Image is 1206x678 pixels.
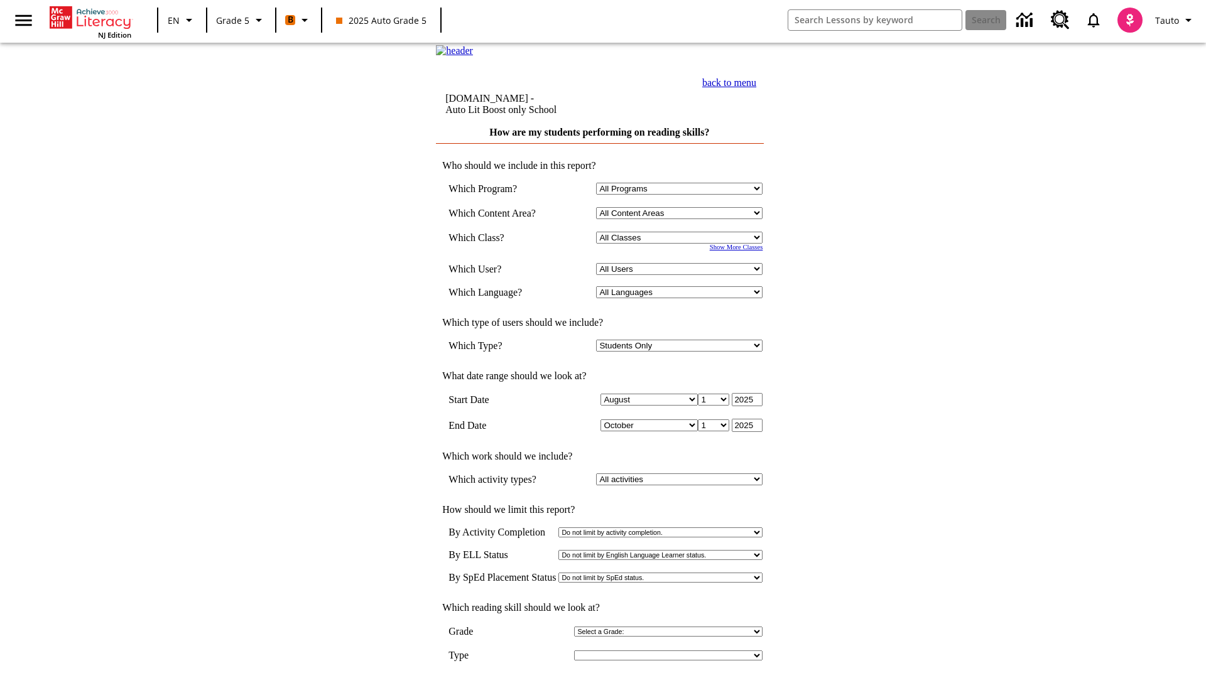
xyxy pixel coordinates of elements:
[216,14,249,27] span: Grade 5
[436,451,763,462] td: Which work should we include?
[1043,3,1077,37] a: Resource Center, Will open in new tab
[436,602,763,613] td: Which reading skill should we look at?
[448,650,479,661] td: Type
[1155,14,1179,27] span: Tauto
[211,9,271,31] button: Grade: Grade 5, Select a grade
[448,340,554,352] td: Which Type?
[448,286,554,298] td: Which Language?
[448,473,554,485] td: Which activity types?
[710,244,763,250] a: Show More Classes
[448,263,554,275] td: Which User?
[280,9,317,31] button: Boost Class color is orange. Change class color
[98,30,131,40] span: NJ Edition
[448,183,554,195] td: Which Program?
[448,208,536,218] nobr: Which Content Area?
[445,104,557,115] nobr: Auto Lit Boost only School
[1117,8,1143,33] img: avatar image
[168,14,180,27] span: EN
[436,370,763,382] td: What date range should we look at?
[448,572,556,583] td: By SpEd Placement Status
[489,127,709,137] a: How are my students performing on reading skills?
[1077,4,1110,36] a: Notifications
[788,10,962,30] input: search field
[1150,9,1201,31] button: Profile/Settings
[702,77,756,88] a: back to menu
[436,45,473,56] img: header
[1009,3,1043,38] a: Data Center
[436,160,763,171] td: Who should we include in this report?
[448,393,554,406] td: Start Date
[445,93,637,116] td: [DOMAIN_NAME] -
[448,232,554,244] td: Which Class?
[288,12,293,28] span: B
[448,549,556,561] td: By ELL Status
[436,317,763,328] td: Which type of users should we include?
[448,419,554,432] td: End Date
[448,626,484,637] td: Grade
[436,504,763,515] td: How should we limit this report?
[448,527,556,538] td: By Activity Completion
[162,9,202,31] button: Language: EN, Select a language
[5,2,42,39] button: Open side menu
[1110,4,1150,36] button: Select a new avatar
[50,4,131,40] div: Home
[336,14,426,27] span: 2025 Auto Grade 5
